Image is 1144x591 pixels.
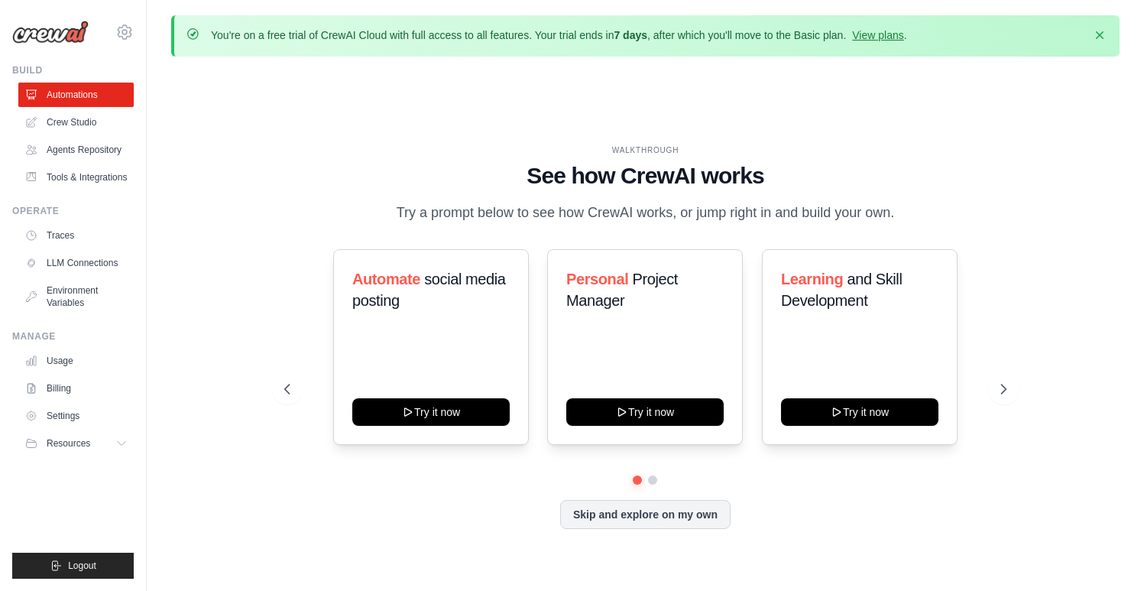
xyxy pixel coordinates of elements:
div: Operate [12,205,134,217]
h1: See how CrewAI works [284,162,1006,190]
span: Resources [47,437,90,450]
span: social media posting [352,271,506,309]
a: View plans [852,29,903,41]
span: Logout [68,560,96,572]
button: Skip and explore on my own [560,500,731,529]
a: Crew Studio [18,110,134,135]
strong: 7 days [614,29,647,41]
a: Agents Repository [18,138,134,162]
span: Automate [352,271,420,287]
span: Learning [781,271,843,287]
button: Try it now [566,398,724,426]
div: WALKTHROUGH [284,145,1006,156]
button: Logout [12,553,134,579]
a: Settings [18,404,134,428]
p: Try a prompt below to see how CrewAI works, or jump right in and build your own. [388,202,902,224]
a: Traces [18,223,134,248]
a: Tools & Integrations [18,165,134,190]
button: Try it now [352,398,510,426]
span: Personal [566,271,628,287]
img: Logo [12,21,89,44]
a: Billing [18,376,134,401]
button: Resources [18,431,134,456]
button: Try it now [781,398,938,426]
p: You're on a free trial of CrewAI Cloud with full access to all features. Your trial ends in , aft... [211,28,907,43]
a: Automations [18,83,134,107]
div: Build [12,64,134,76]
a: LLM Connections [18,251,134,275]
span: Project Manager [566,271,678,309]
span: and Skill Development [781,271,902,309]
a: Usage [18,349,134,373]
div: Manage [12,330,134,343]
a: Environment Variables [18,278,134,315]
